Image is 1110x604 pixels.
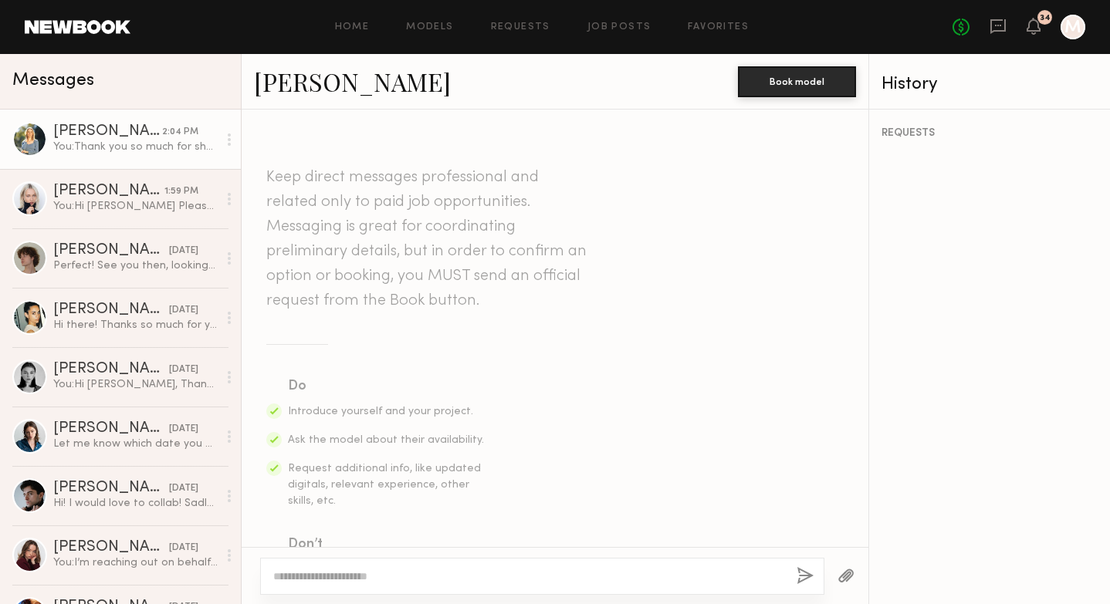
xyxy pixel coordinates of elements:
a: Requests [491,22,550,32]
a: Book model [738,74,856,87]
div: You: I’m reaching out on behalf of our brands, Gelato Pique and SNIDEL. We often create simple UG... [53,555,218,570]
div: [DATE] [169,303,198,318]
div: You: Hi [PERSON_NAME], Thank you for replying back to us, after 6pm is quite late for us, because... [53,377,218,392]
div: REQUESTS [882,128,1098,139]
div: [PERSON_NAME] [53,421,169,437]
a: Home [335,22,370,32]
span: Messages [12,72,94,89]
div: Perfect! See you then, looking forward to it. [53,258,218,273]
div: [PERSON_NAME] [53,243,169,258]
div: [PERSON_NAME] [53,302,169,318]
div: [PERSON_NAME] [53,362,169,377]
div: [DATE] [169,481,198,496]
div: [PERSON_NAME] [53,124,162,140]
button: Book model [738,66,856,97]
div: [PERSON_NAME] [53,184,164,199]
div: 2:04 PM [162,125,198,140]
div: Hi! I would love to collab! Sadly I can't do those dates but I can do the 20th or 21st! [53,496,218,511]
div: [PERSON_NAME] [53,540,169,555]
a: Job Posts [587,22,651,32]
span: Request additional info, like updated digitals, relevant experience, other skills, etc. [288,464,481,506]
div: [DATE] [169,541,198,555]
div: You: Hi [PERSON_NAME] Please come to our store at 9am on [DATE]. Our store address is [STREET_ADD... [53,199,218,214]
span: Introduce yourself and your project. [288,407,473,417]
a: Models [406,22,453,32]
a: [PERSON_NAME] [254,65,451,98]
div: History [882,76,1098,93]
div: Do [288,376,486,397]
div: You: Thank you so much for sharing! I sent a request for this photoshoot. Please check💕 Super exc... [53,140,218,154]
div: Let me know which date you prefer [53,437,218,451]
div: Hi there! Thanks so much for your note. I may be available on the 23rd - just had a couple quick ... [53,318,218,332]
div: [DATE] [169,363,198,377]
span: Ask the model about their availability. [288,435,484,445]
div: [PERSON_NAME] [53,481,169,496]
div: Don’t [288,534,486,555]
div: 1:59 PM [164,184,198,199]
header: Keep direct messages professional and related only to paid job opportunities. Messaging is great ... [266,165,591,313]
div: [DATE] [169,244,198,258]
a: Favorites [688,22,749,32]
a: M [1061,15,1085,39]
div: 34 [1040,14,1051,22]
div: [DATE] [169,422,198,437]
